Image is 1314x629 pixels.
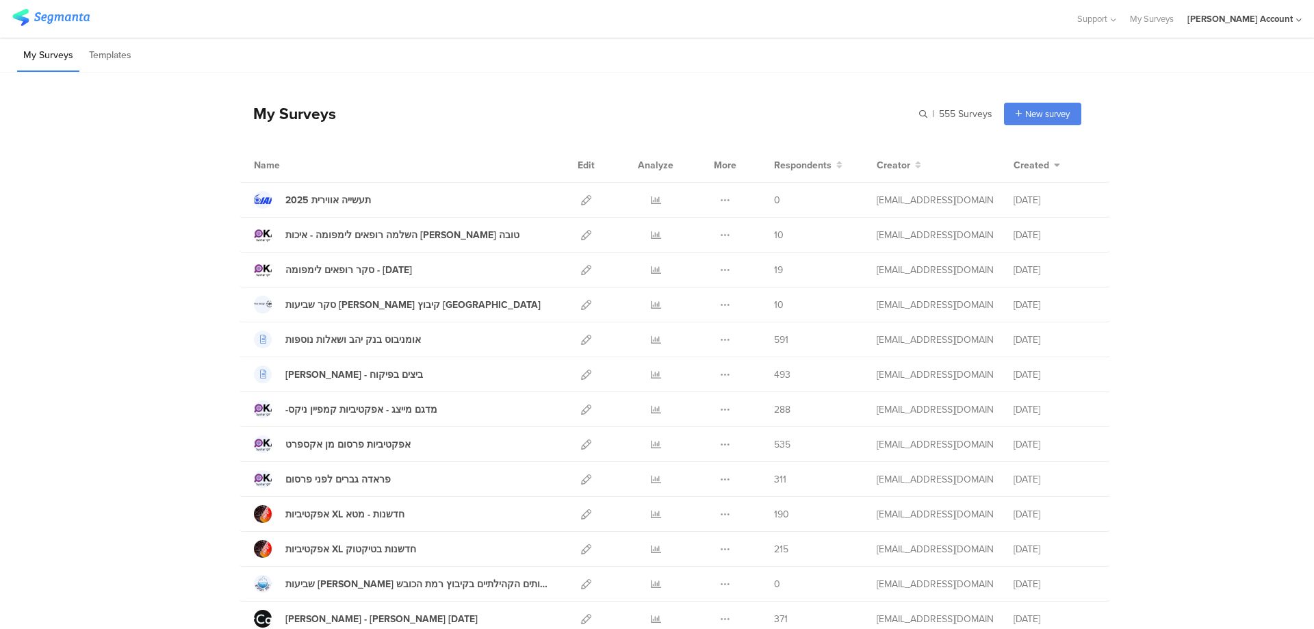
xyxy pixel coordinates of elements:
[254,540,416,558] a: אפקטיביות XL חדשנות בטיקטוק
[877,612,993,626] div: miri@miridikman.co.il
[254,158,336,172] div: Name
[285,333,421,347] div: אומניבוס בנק יהב ושאלות נוספות
[285,472,391,487] div: פראדה גברים לפני פרסום
[774,542,788,556] span: 215
[774,158,842,172] button: Respondents
[1014,158,1060,172] button: Created
[774,402,790,417] span: 288
[1014,193,1096,207] div: [DATE]
[285,577,551,591] div: שביעות רצון מהשירותים הקהילתיים בקיבוץ רמת הכובש
[877,542,993,556] div: miri@miridikman.co.il
[240,102,336,125] div: My Surveys
[12,9,90,26] img: segmanta logo
[285,507,404,522] div: אפקטיביות XL חדשנות - מטא
[930,107,936,121] span: |
[877,437,993,452] div: miri@miridikman.co.il
[254,435,411,453] a: אפקטיביות פרסום מן אקספרט
[285,263,412,277] div: סקר רופאים לימפומה - ספטמבר 2025
[254,470,391,488] a: פראדה גברים לפני פרסום
[254,226,519,244] a: השלמה רופאים לימפומה - איכות [PERSON_NAME] טובה
[774,437,790,452] span: 535
[1014,612,1096,626] div: [DATE]
[1014,472,1096,487] div: [DATE]
[877,228,993,242] div: miri@miridikman.co.il
[1014,577,1096,591] div: [DATE]
[254,365,423,383] a: [PERSON_NAME] - ביצים בפיקוח
[254,400,437,418] a: -מדגם מייצג - אפקטיביות קמפיין ניקס
[1025,107,1070,120] span: New survey
[877,507,993,522] div: miri@miridikman.co.il
[285,193,371,207] div: תעשייה אווירית 2025
[774,298,784,312] span: 10
[877,333,993,347] div: miri@miridikman.co.il
[1014,402,1096,417] div: [DATE]
[635,148,676,182] div: Analyze
[877,577,993,591] div: miri@miridikman.co.il
[774,577,780,591] span: 0
[285,612,478,626] div: סקר מקאן - גל 7 ספטמבר 25
[774,228,784,242] span: 10
[774,507,789,522] span: 190
[877,298,993,312] div: miri@miridikman.co.il
[774,333,788,347] span: 591
[285,368,423,382] div: אסף פינק - ביצים בפיקוח
[285,437,411,452] div: אפקטיביות פרסום מן אקספרט
[1014,437,1096,452] div: [DATE]
[83,40,138,72] li: Templates
[774,612,788,626] span: 371
[877,158,910,172] span: Creator
[254,575,551,593] a: שביעות [PERSON_NAME] מהשירותים הקהילתיים בקיבוץ רמת הכובש
[254,296,541,313] a: סקר שביעות [PERSON_NAME] קיבוץ [GEOGRAPHIC_DATA]
[1014,368,1096,382] div: [DATE]
[254,505,404,523] a: אפקטיביות XL חדשנות - מטא
[285,542,416,556] div: אפקטיביות XL חדשנות בטיקטוק
[254,191,371,209] a: תעשייה אווירית 2025
[1014,263,1096,277] div: [DATE]
[1014,228,1096,242] div: [DATE]
[877,263,993,277] div: miri@miridikman.co.il
[285,228,519,242] div: השלמה רופאים לימפומה - איכות חיים טובה
[774,368,790,382] span: 493
[571,148,601,182] div: Edit
[774,193,780,207] span: 0
[254,610,478,628] a: [PERSON_NAME] - [PERSON_NAME] [DATE]
[710,148,740,182] div: More
[1014,542,1096,556] div: [DATE]
[774,158,832,172] span: Respondents
[1014,298,1096,312] div: [DATE]
[877,402,993,417] div: miri@miridikman.co.il
[285,298,541,312] div: סקר שביעות רצון קיבוץ כנרת
[939,107,992,121] span: 555 Surveys
[1187,12,1293,25] div: [PERSON_NAME] Account
[1014,158,1049,172] span: Created
[17,40,79,72] li: My Surveys
[1014,507,1096,522] div: [DATE]
[774,472,786,487] span: 311
[254,331,421,348] a: אומניבוס בנק יהב ושאלות נוספות
[877,368,993,382] div: miri@miridikman.co.il
[1014,333,1096,347] div: [DATE]
[254,261,412,279] a: סקר רופאים לימפומה - [DATE]
[774,263,783,277] span: 19
[1077,12,1107,25] span: Support
[877,158,921,172] button: Creator
[285,402,437,417] div: -מדגם מייצג - אפקטיביות קמפיין ניקס
[877,193,993,207] div: miri@miridikman.co.il
[877,472,993,487] div: miri@miridikman.co.il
